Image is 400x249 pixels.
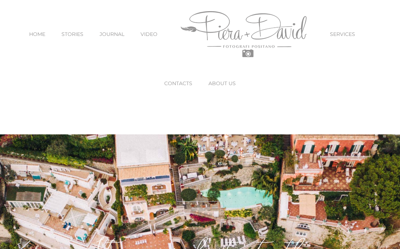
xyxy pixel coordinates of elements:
[100,32,124,37] span: JOURNAL
[100,19,124,49] a: JOURNAL
[330,19,355,49] a: SERVICES
[208,68,236,98] a: ABOUT US
[164,68,192,98] a: CONTACTS
[141,32,157,37] span: VIDEO
[208,81,236,86] span: ABOUT US
[330,32,355,37] span: SERVICES
[29,19,45,49] a: HOME
[181,11,307,57] img: Piera Plus David Photography Positano Logo
[61,19,83,49] a: STORIES
[29,32,45,37] span: HOME
[141,19,157,49] a: VIDEO
[164,81,192,86] span: CONTACTS
[61,32,83,37] span: STORIES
